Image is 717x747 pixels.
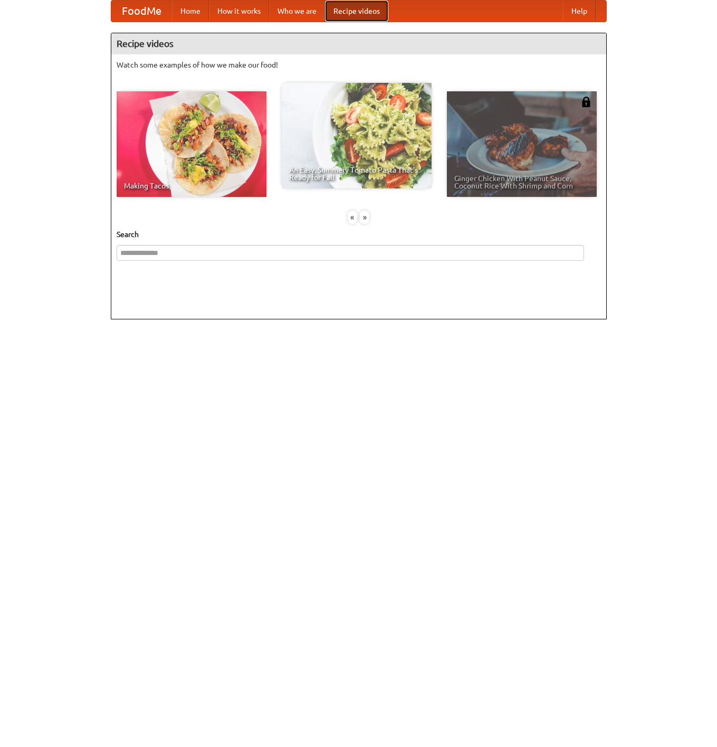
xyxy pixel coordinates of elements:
span: An Easy, Summery Tomato Pasta That's Ready for Fall [289,166,424,181]
div: » [360,211,369,224]
p: Watch some examples of how we make our food! [117,60,601,70]
div: « [348,211,357,224]
span: Making Tacos [124,182,259,190]
a: FoodMe [111,1,172,22]
a: Who we are [269,1,325,22]
a: Making Tacos [117,91,266,197]
h5: Search [117,229,601,240]
a: Recipe videos [325,1,388,22]
a: Help [563,1,596,22]
a: How it works [209,1,269,22]
a: An Easy, Summery Tomato Pasta That's Ready for Fall [282,83,432,188]
h4: Recipe videos [111,33,606,54]
a: Home [172,1,209,22]
img: 483408.png [581,97,591,107]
